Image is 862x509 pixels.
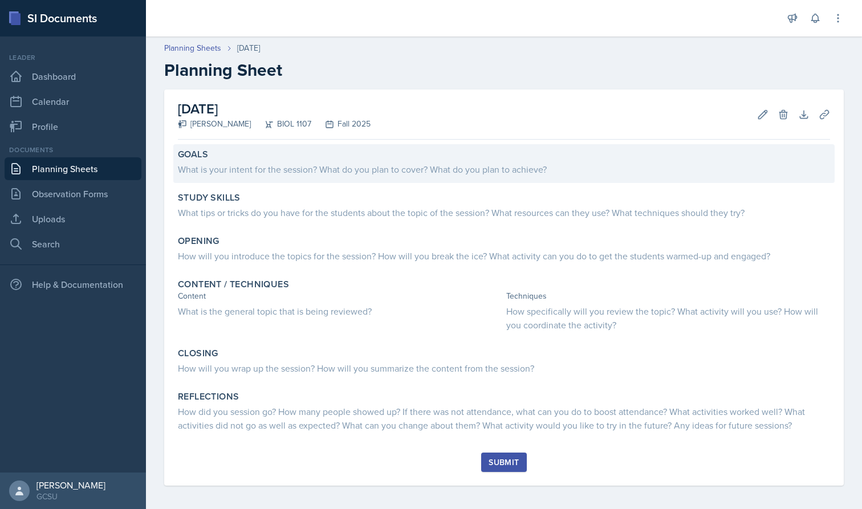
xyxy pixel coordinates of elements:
div: Fall 2025 [311,118,371,130]
label: Study Skills [178,192,241,203]
div: Help & Documentation [5,273,141,296]
h2: [DATE] [178,99,371,119]
a: Uploads [5,207,141,230]
label: Closing [178,348,218,359]
div: Submit [489,458,519,467]
div: GCSU [36,491,105,502]
a: Planning Sheets [164,42,221,54]
div: How will you wrap up the session? How will you summarize the content from the session? [178,361,830,375]
div: Leader [5,52,141,63]
div: [PERSON_NAME] [178,118,251,130]
div: [DATE] [237,42,260,54]
label: Reflections [178,391,239,402]
a: Calendar [5,90,141,113]
div: How did you session go? How many people showed up? If there was not attendance, what can you do t... [178,405,830,432]
div: What is your intent for the session? What do you plan to cover? What do you plan to achieve? [178,162,830,176]
button: Submit [481,453,526,472]
div: What is the general topic that is being reviewed? [178,304,502,318]
div: How will you introduce the topics for the session? How will you break the ice? What activity can ... [178,249,830,263]
h2: Planning Sheet [164,60,844,80]
div: What tips or tricks do you have for the students about the topic of the session? What resources c... [178,206,830,219]
label: Goals [178,149,208,160]
a: Observation Forms [5,182,141,205]
label: Content / Techniques [178,279,289,290]
div: Documents [5,145,141,155]
div: BIOL 1107 [251,118,311,130]
label: Opening [178,235,219,247]
div: Content [178,290,502,302]
div: Techniques [506,290,830,302]
a: Dashboard [5,65,141,88]
a: Search [5,233,141,255]
a: Profile [5,115,141,138]
div: How specifically will you review the topic? What activity will you use? How will you coordinate t... [506,304,830,332]
div: [PERSON_NAME] [36,479,105,491]
a: Planning Sheets [5,157,141,180]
